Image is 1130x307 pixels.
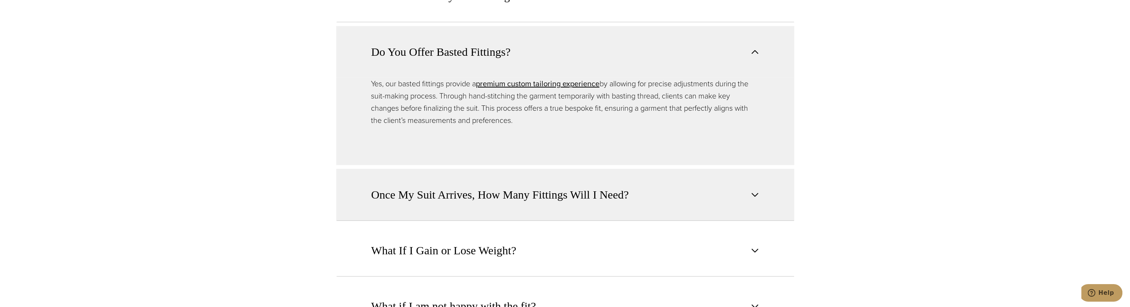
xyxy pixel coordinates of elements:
[476,78,600,89] a: premium custom tailoring experience
[371,186,629,203] span: Once My Suit Arrives, How Many Fittings Will I Need?
[1081,284,1122,303] iframe: Opens a widget where you can chat to one of our agents
[336,225,794,276] button: What If I Gain or Lose Weight?
[371,78,759,126] p: Yes, our basted fittings provide a by allowing for precise adjustments during the suit-making pro...
[371,242,516,259] span: What If I Gain or Lose Weight?
[336,78,794,165] div: Do You Offer Basted Fittings?
[371,44,511,60] span: Do You Offer Basted Fittings?
[336,169,794,221] button: Once My Suit Arrives, How Many Fittings Will I Need?
[336,26,794,78] button: Do You Offer Basted Fittings?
